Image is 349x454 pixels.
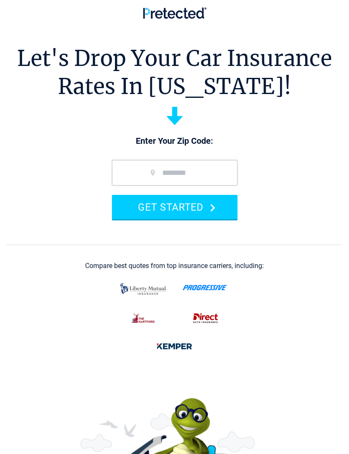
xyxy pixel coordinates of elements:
[103,135,246,147] p: Enter Your Zip Code:
[152,337,197,355] img: kemper
[118,279,169,299] img: liberty
[17,45,332,100] h1: Let's Drop Your Car Insurance Rates In [US_STATE]!
[112,195,237,219] button: GET STARTED
[183,285,228,291] img: progressive
[189,309,223,327] img: direct
[143,7,206,19] img: Pretected Logo
[127,309,160,327] img: thehartford
[112,160,237,186] input: zip code
[85,262,264,270] div: Compare best quotes from top insurance carriers, including:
